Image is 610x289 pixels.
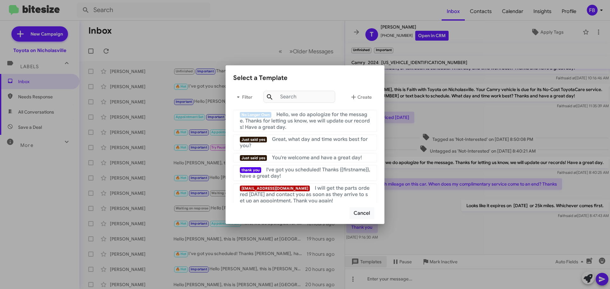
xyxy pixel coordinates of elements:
span: thank you [240,167,261,173]
span: I will get the parts ordered [DATE] and contact you as soon as they arrive to set up an appointme... [240,185,369,204]
span: Hello, we do apologize for the message. Thanks for letting us know, we will update our records! H... [240,111,370,130]
span: No Longer Own [240,112,271,118]
span: Create [350,91,372,103]
input: Search [263,91,335,103]
span: Just said yes [240,155,267,161]
button: Create [345,89,377,105]
button: Cancel [349,207,374,219]
span: I've got you scheduled! Thanks {{firstname}}, have a great day! [240,167,370,179]
span: Great, what day and time works best for you? [240,136,368,149]
span: [EMAIL_ADDRESS][DOMAIN_NAME] [240,186,310,191]
span: Filter [233,91,254,103]
span: You're welcome and have a great day! [272,154,362,161]
button: Filter [233,89,254,105]
span: Just said yes [240,137,267,142]
div: Select a Template [233,73,377,83]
